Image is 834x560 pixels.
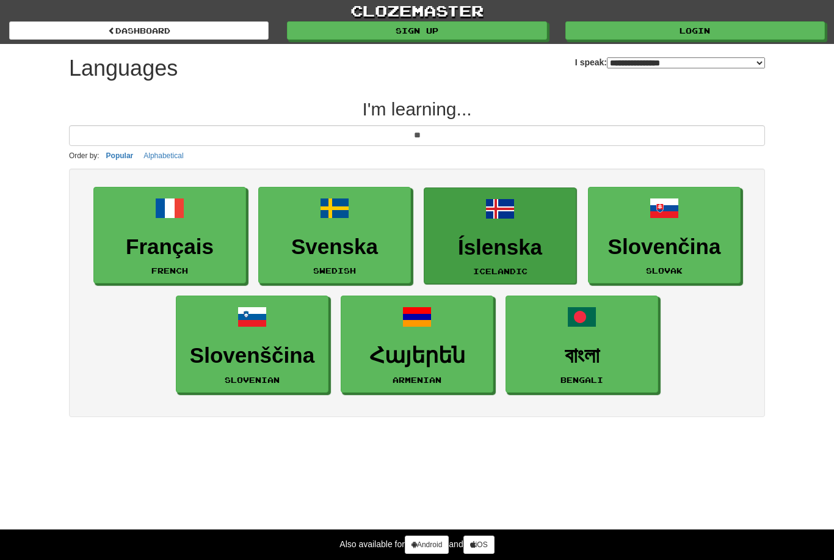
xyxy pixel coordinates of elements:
[347,344,487,368] h3: Հայերեն
[565,21,825,40] a: Login
[575,56,765,68] label: I speak:
[265,235,404,259] h3: Svenska
[463,536,495,554] a: iOS
[405,536,449,554] a: Android
[69,99,765,119] h2: I'm learning...
[607,57,765,68] select: I speak:
[93,187,246,284] a: FrançaisFrench
[140,149,187,162] button: Alphabetical
[588,187,741,284] a: SlovenčinaSlovak
[393,376,441,384] small: Armenian
[646,266,683,275] small: Slovak
[258,187,411,284] a: SvenskaSwedish
[225,376,280,384] small: Slovenian
[103,149,137,162] button: Popular
[176,296,328,393] a: SlovenščinaSlovenian
[69,56,178,81] h1: Languages
[595,235,734,259] h3: Slovenčina
[430,236,570,260] h3: Íslenska
[100,235,239,259] h3: Français
[151,266,188,275] small: French
[313,266,356,275] small: Swedish
[560,376,603,384] small: Bengali
[341,296,493,393] a: ՀայերենArmenian
[473,267,528,275] small: Icelandic
[69,151,100,160] small: Order by:
[506,296,658,393] a: বাংলাBengali
[183,344,322,368] h3: Slovenščina
[512,344,651,368] h3: বাংলা
[287,21,546,40] a: Sign up
[424,187,576,285] a: ÍslenskaIcelandic
[9,21,269,40] a: dashboard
